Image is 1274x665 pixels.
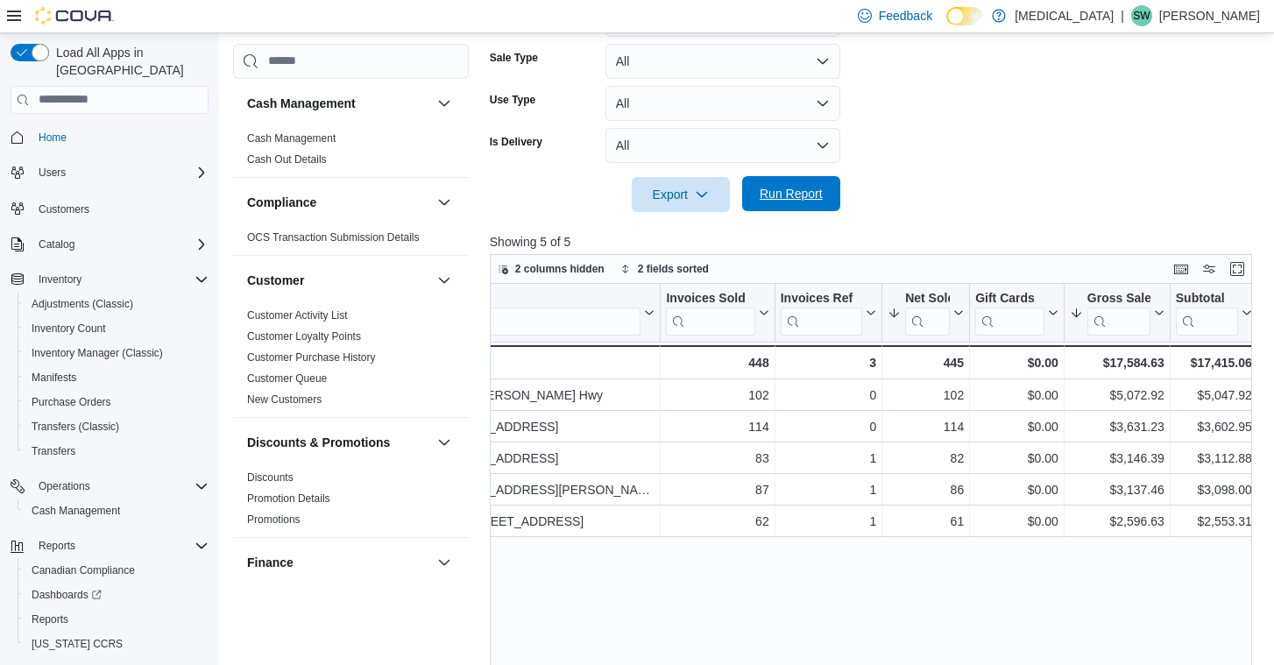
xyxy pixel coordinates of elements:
p: | [1121,5,1124,26]
button: 2 fields sorted [613,258,716,279]
span: New Customers [247,393,322,407]
div: 82 [888,448,964,469]
span: Catalog [32,234,209,255]
span: Catalog [39,237,74,251]
button: Enter fullscreen [1227,258,1248,279]
button: Users [32,162,73,183]
span: Customer Loyalty Points [247,329,361,343]
span: Users [32,162,209,183]
a: Reports [25,609,75,630]
span: Customer Activity List [247,308,348,322]
div: [STREET_ADDRESS] [437,416,655,437]
span: Purchase Orders [32,395,111,409]
a: Cash Out Details [247,153,327,166]
a: Promotion Details [247,492,330,505]
div: $2,553.31 [1176,511,1252,532]
button: Reports [4,534,216,558]
button: Inventory [4,267,216,292]
button: Run Report [742,176,840,211]
a: OCS Transaction Submission Details [247,231,420,244]
span: Cash Out Details [247,152,327,166]
a: Adjustments (Classic) [25,294,140,315]
button: Invoices Ref [780,291,875,336]
div: $2,596.63 [1070,511,1164,532]
button: Transfers (Classic) [18,414,216,439]
span: Promotion Details [247,492,330,506]
button: Cash Management [247,95,430,112]
div: $0.00 [975,479,1058,500]
div: 448 [666,352,768,373]
button: Customers [4,195,216,221]
button: All [605,44,840,79]
a: Inventory Manager (Classic) [25,343,170,364]
span: Transfers (Classic) [32,420,119,434]
a: New Customers [247,393,322,406]
span: Promotions [247,513,301,527]
h3: Customer [247,272,304,289]
button: Gross Sales [1070,291,1164,336]
div: Net Sold [905,291,950,308]
button: Subtotal [1176,291,1252,336]
div: $3,137.46 [1070,479,1164,500]
div: 114 [666,416,768,437]
div: 445 [888,352,964,373]
span: Canadian Compliance [32,563,135,577]
a: Canadian Compliance [25,560,142,581]
div: 61 [888,511,964,532]
span: Home [32,126,209,148]
span: Reports [39,539,75,553]
span: Operations [39,479,90,493]
span: Load All Apps in [GEOGRAPHIC_DATA] [49,44,209,79]
div: Invoices Sold [666,291,754,336]
span: Home [39,131,67,145]
div: 87 [666,479,768,500]
button: Export [632,177,730,212]
span: Manifests [32,371,76,385]
span: Discounts [247,470,294,485]
span: Cash Management [32,504,120,518]
button: All [605,86,840,121]
div: Invoices Ref [780,291,861,336]
div: Location [437,291,641,308]
div: $0.00 [975,385,1058,406]
div: $0.00 [975,416,1058,437]
div: Cash Management [233,128,469,177]
a: Transfers (Classic) [25,416,126,437]
div: [STREET_ADDRESS] [437,448,655,469]
span: Purchase Orders [25,392,209,413]
span: Inventory [32,269,209,290]
button: 2 columns hidden [491,258,612,279]
div: Location [437,291,641,336]
div: Discounts & Promotions [233,467,469,537]
div: $0.00 [975,448,1058,469]
div: $0.00 [975,511,1058,532]
button: Operations [4,474,216,499]
p: Showing 5 of 5 [490,233,1260,251]
span: SW [1133,5,1150,26]
button: Discounts & Promotions [434,432,455,453]
div: Subtotal [1176,291,1238,336]
span: Feedback [879,7,932,25]
button: [US_STATE] CCRS [18,632,216,656]
button: Adjustments (Classic) [18,292,216,316]
span: Customers [32,197,209,219]
button: Catalog [4,232,216,257]
a: Customers [32,199,96,220]
a: Purchase Orders [25,392,118,413]
span: Dashboards [25,584,209,605]
img: Cova [35,7,114,25]
button: Gift Cards [975,291,1058,336]
button: Invoices Sold [666,291,768,336]
div: $5,047.92 [1176,385,1252,406]
span: 2 columns hidden [515,262,605,276]
button: Home [4,124,216,150]
label: Is Delivery [490,135,542,149]
span: Canadian Compliance [25,560,209,581]
a: Customer Activity List [247,309,348,322]
div: Gift Card Sales [975,291,1044,336]
button: Cash Management [434,93,455,114]
a: Dashboards [25,584,109,605]
button: Purchase Orders [18,390,216,414]
a: Transfers [25,441,82,462]
div: Invoices Sold [666,291,754,308]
